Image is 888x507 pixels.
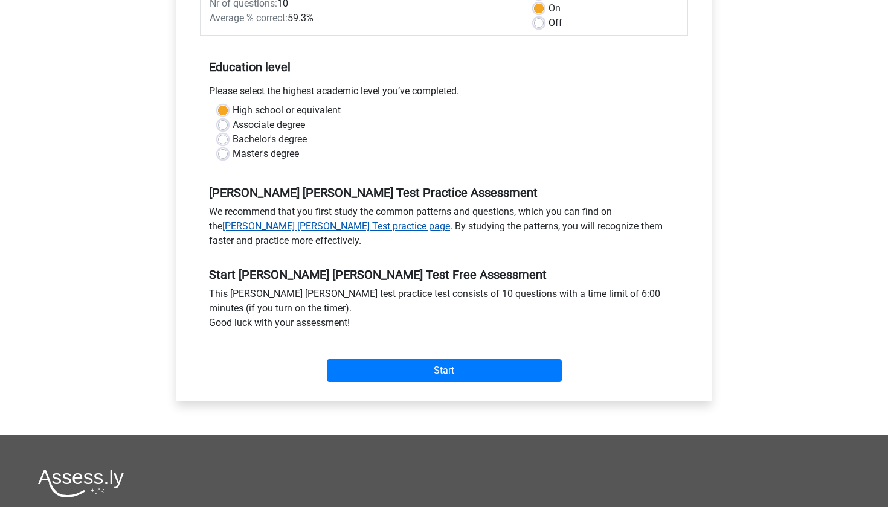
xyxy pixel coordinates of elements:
[233,118,305,132] label: Associate degree
[233,103,341,118] label: High school or equivalent
[222,220,450,232] a: [PERSON_NAME] [PERSON_NAME] Test practice page
[549,16,562,30] label: Off
[200,84,688,103] div: Please select the highest academic level you’ve completed.
[210,12,288,24] span: Average % correct:
[200,287,688,335] div: This [PERSON_NAME] [PERSON_NAME] test practice test consists of 10 questions with a time limit of...
[201,11,525,25] div: 59.3%
[327,359,562,382] input: Start
[233,147,299,161] label: Master's degree
[209,267,679,282] h5: Start [PERSON_NAME] [PERSON_NAME] Test Free Assessment
[233,132,307,147] label: Bachelor's degree
[209,55,679,79] h5: Education level
[38,469,124,497] img: Assessly logo
[549,1,561,16] label: On
[209,185,679,200] h5: [PERSON_NAME] [PERSON_NAME] Test Practice Assessment
[200,205,688,253] div: We recommend that you first study the common patterns and questions, which you can find on the . ...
